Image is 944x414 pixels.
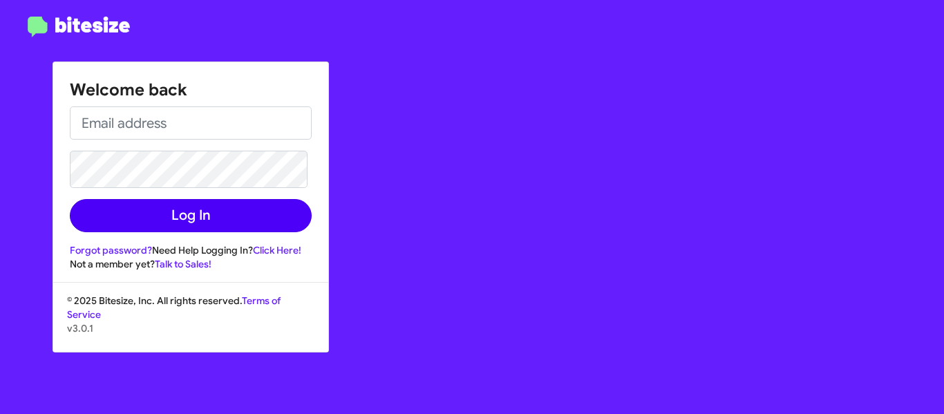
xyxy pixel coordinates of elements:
div: Need Help Logging In? [70,243,312,257]
a: Terms of Service [67,294,281,321]
input: Email address [70,106,312,140]
p: v3.0.1 [67,321,314,335]
h1: Welcome back [70,79,312,101]
div: © 2025 Bitesize, Inc. All rights reserved. [53,294,328,352]
button: Log In [70,199,312,232]
div: Not a member yet? [70,257,312,271]
a: Talk to Sales! [155,258,211,270]
a: Forgot password? [70,244,152,256]
a: Click Here! [253,244,301,256]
